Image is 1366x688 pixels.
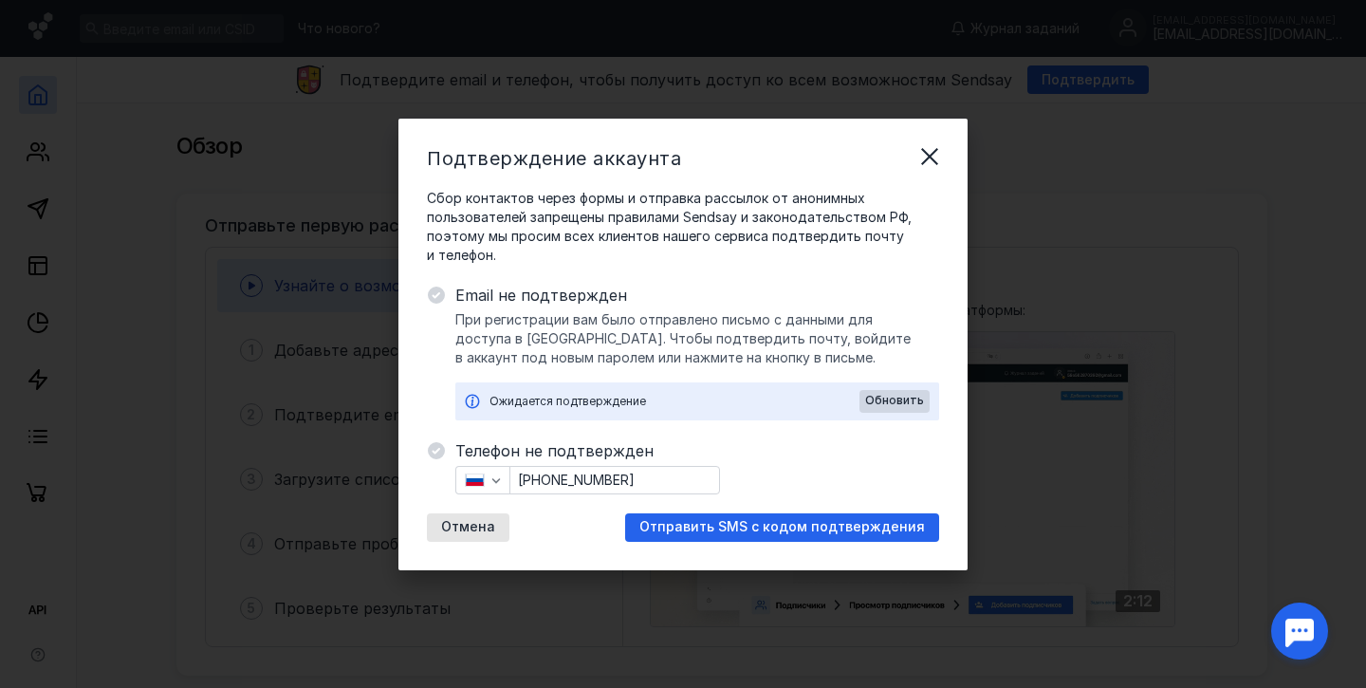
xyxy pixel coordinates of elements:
[455,284,939,307] span: Email не подтвержден
[489,392,859,411] div: Ожидается подтверждение
[427,147,681,170] span: Подтверждение аккаунта
[625,513,939,542] button: Отправить SMS с кодом подтверждения
[427,513,509,542] button: Отмена
[455,310,939,367] span: При регистрации вам было отправлено письмо с данными для доступа в [GEOGRAPHIC_DATA]. Чтобы подтв...
[865,394,924,407] span: Обновить
[427,189,939,265] span: Сбор контактов через формы и отправка рассылок от анонимных пользователей запрещены правилами Sen...
[639,519,925,535] span: Отправить SMS с кодом подтверждения
[455,439,939,462] span: Телефон не подтвержден
[441,519,495,535] span: Отмена
[859,390,930,413] button: Обновить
